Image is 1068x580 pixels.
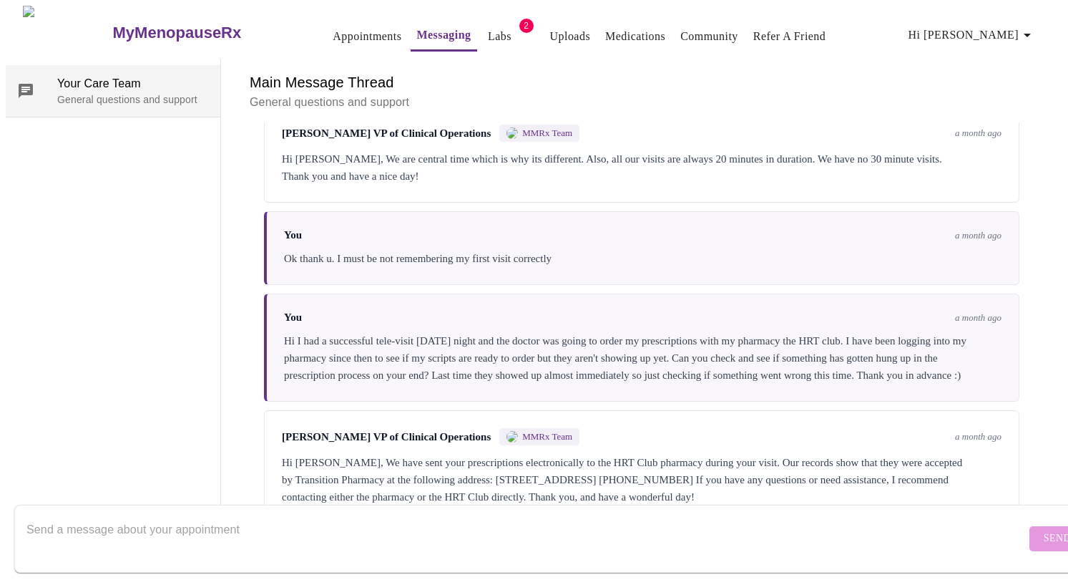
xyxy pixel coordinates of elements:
[522,431,572,443] span: MMRx Team
[477,22,523,51] button: Labs
[282,431,491,443] span: [PERSON_NAME] VP of Clinical Operations
[908,25,1036,45] span: Hi [PERSON_NAME]
[753,26,826,47] a: Refer a Friend
[284,311,302,324] span: You
[522,127,572,139] span: MMRx Team
[488,26,511,47] a: Labs
[333,26,401,47] a: Appointments
[284,229,302,241] span: You
[282,454,1001,506] div: Hi [PERSON_NAME], We have sent your prescriptions electronically to the HRT Club pharmacy during ...
[57,75,209,92] span: Your Care Team
[282,127,491,140] span: [PERSON_NAME] VP of Clinical Operations
[675,22,744,51] button: Community
[506,127,518,139] img: MMRX
[327,22,407,51] button: Appointments
[955,431,1001,443] span: a month ago
[411,21,476,52] button: Messaging
[544,22,597,51] button: Uploads
[955,127,1001,139] span: a month ago
[282,150,1001,185] div: Hi [PERSON_NAME], We are central time which is why its different. Also, all our visits are always...
[6,65,220,117] div: Your Care TeamGeneral questions and support
[57,92,209,107] p: General questions and support
[250,71,1034,94] h6: Main Message Thread
[250,94,1034,111] p: General questions and support
[111,8,298,58] a: MyMenopauseRx
[605,26,665,47] a: Medications
[506,431,518,443] img: MMRX
[416,25,471,45] a: Messaging
[599,22,671,51] button: Medications
[23,6,111,59] img: MyMenopauseRx Logo
[284,332,1001,384] div: Hi I had a successful tele-visit [DATE] night and the doctor was going to order my prescriptions ...
[519,19,534,33] span: 2
[680,26,738,47] a: Community
[26,516,1026,561] textarea: Send a message about your appointment
[113,24,242,42] h3: MyMenopauseRx
[550,26,591,47] a: Uploads
[748,22,832,51] button: Refer a Friend
[955,230,1001,241] span: a month ago
[955,312,1001,324] span: a month ago
[903,21,1042,49] button: Hi [PERSON_NAME]
[284,250,1001,267] div: Ok thank u. I must be not remembering my first visit correctly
